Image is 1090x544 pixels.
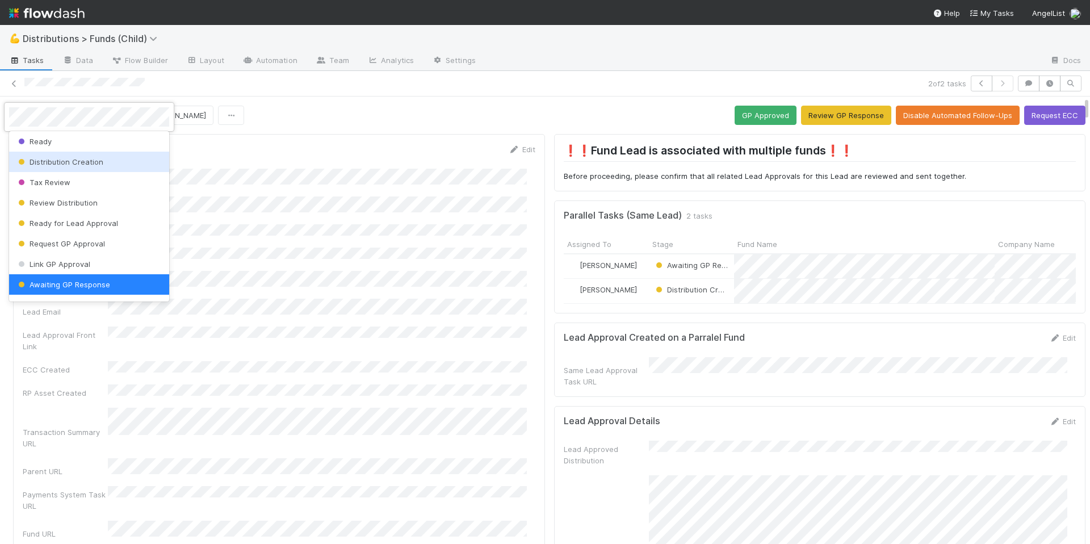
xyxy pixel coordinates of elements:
[16,198,98,207] span: Review Distribution
[16,137,52,146] span: Ready
[16,157,103,166] span: Distribution Creation
[16,239,105,248] span: Request GP Approval
[16,300,105,309] span: Review GP Response
[16,178,70,187] span: Tax Review
[16,260,90,269] span: Link GP Approval
[16,280,110,289] span: Awaiting GP Response
[16,219,118,228] span: Ready for Lead Approval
